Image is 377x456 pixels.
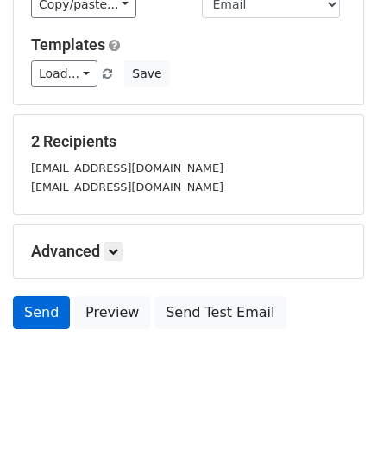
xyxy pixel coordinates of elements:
h5: 2 Recipients [31,132,346,151]
button: Save [124,60,169,87]
small: [EMAIL_ADDRESS][DOMAIN_NAME] [31,180,223,193]
a: Preview [74,296,150,329]
h5: Advanced [31,242,346,261]
iframe: Chat Widget [291,373,377,456]
a: Send [13,296,70,329]
div: Tiện ích trò chuyện [291,373,377,456]
a: Send Test Email [154,296,286,329]
small: [EMAIL_ADDRESS][DOMAIN_NAME] [31,161,223,174]
a: Load... [31,60,97,87]
a: Templates [31,35,105,54]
